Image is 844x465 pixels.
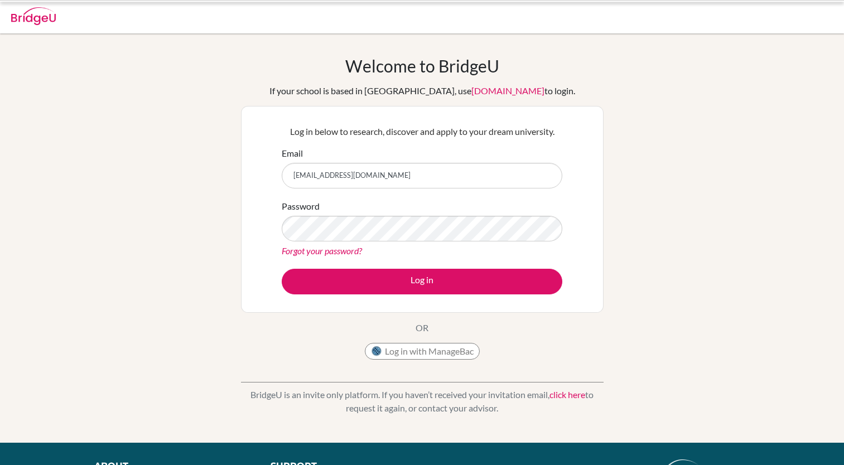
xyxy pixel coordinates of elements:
[345,56,499,76] h1: Welcome to BridgeU
[282,147,303,160] label: Email
[241,388,604,415] p: BridgeU is an invite only platform. If you haven’t received your invitation email, to request it ...
[365,343,480,360] button: Log in with ManageBac
[282,269,562,294] button: Log in
[282,200,320,213] label: Password
[269,84,575,98] div: If your school is based in [GEOGRAPHIC_DATA], use to login.
[416,321,428,335] p: OR
[282,245,362,256] a: Forgot your password?
[282,125,562,138] p: Log in below to research, discover and apply to your dream university.
[471,85,544,96] a: [DOMAIN_NAME]
[549,389,585,400] a: click here
[11,7,56,25] img: Bridge-U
